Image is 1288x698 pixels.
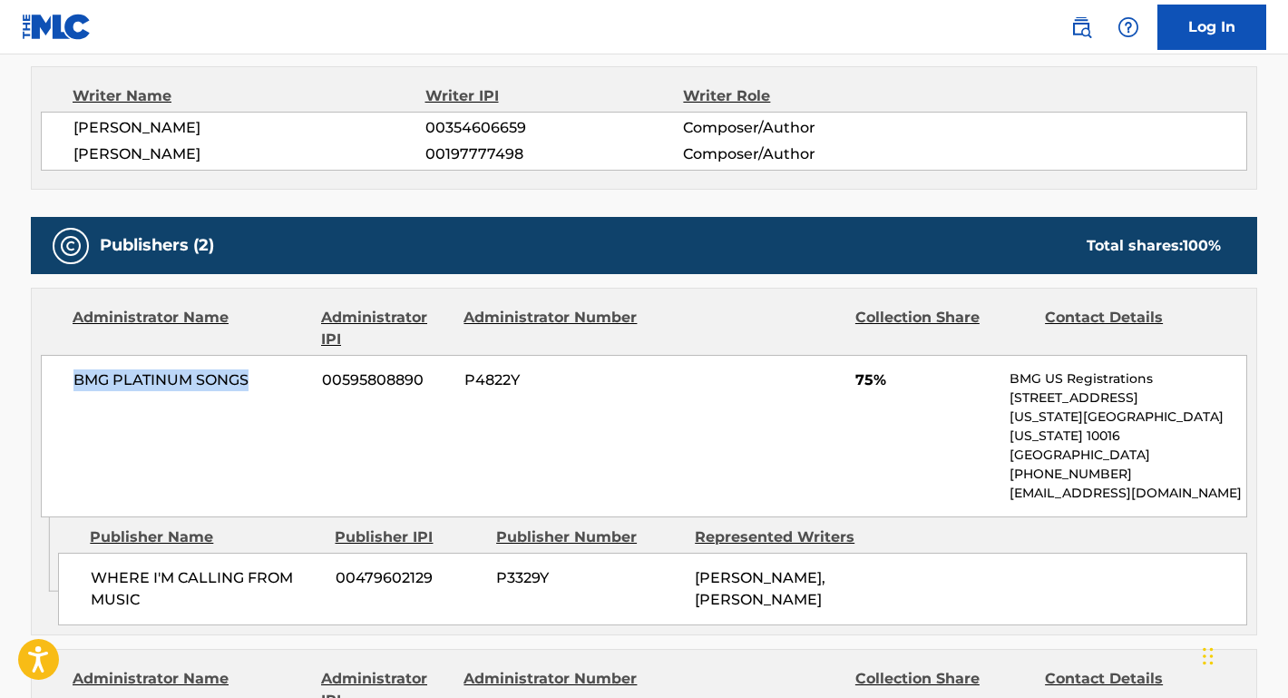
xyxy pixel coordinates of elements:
[73,85,425,107] div: Writer Name
[73,369,308,391] span: BMG PLATINUM SONGS
[1045,307,1221,350] div: Contact Details
[1010,484,1246,503] p: [EMAIL_ADDRESS][DOMAIN_NAME]
[73,117,425,139] span: [PERSON_NAME]
[91,567,322,611] span: WHERE I'M CALLING FROM MUSIC
[1157,5,1266,50] a: Log In
[1197,611,1288,698] iframe: Chat Widget
[1070,16,1092,38] img: search
[496,567,681,589] span: P3329Y
[1010,408,1246,446] p: [US_STATE][GEOGRAPHIC_DATA][US_STATE] 10016
[1087,235,1221,257] div: Total shares:
[1117,16,1139,38] img: help
[321,307,450,350] div: Administrator IPI
[1010,446,1246,465] p: [GEOGRAPHIC_DATA]
[1183,237,1221,254] span: 100 %
[73,143,425,165] span: [PERSON_NAME]
[60,235,82,257] img: Publishers
[425,143,683,165] span: 00197777498
[335,526,483,548] div: Publisher IPI
[90,526,321,548] div: Publisher Name
[1010,465,1246,484] p: [PHONE_NUMBER]
[855,369,996,391] span: 75%
[425,117,683,139] span: 00354606659
[695,526,880,548] div: Represented Writers
[336,567,483,589] span: 00479602129
[1010,388,1246,408] p: [STREET_ADDRESS]
[683,85,918,107] div: Writer Role
[855,307,1031,350] div: Collection Share
[1110,9,1147,45] div: Help
[1063,9,1099,45] a: Public Search
[322,369,451,391] span: 00595808890
[464,369,640,391] span: P4822Y
[1197,611,1288,698] div: Widget de chat
[73,307,307,350] div: Administrator Name
[1203,629,1214,683] div: Glisser
[463,307,639,350] div: Administrator Number
[22,14,92,40] img: MLC Logo
[496,526,681,548] div: Publisher Number
[100,235,214,256] h5: Publishers (2)
[683,117,918,139] span: Composer/Author
[1010,369,1246,388] p: BMG US Registrations
[695,569,825,608] span: [PERSON_NAME], [PERSON_NAME]
[425,85,684,107] div: Writer IPI
[683,143,918,165] span: Composer/Author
